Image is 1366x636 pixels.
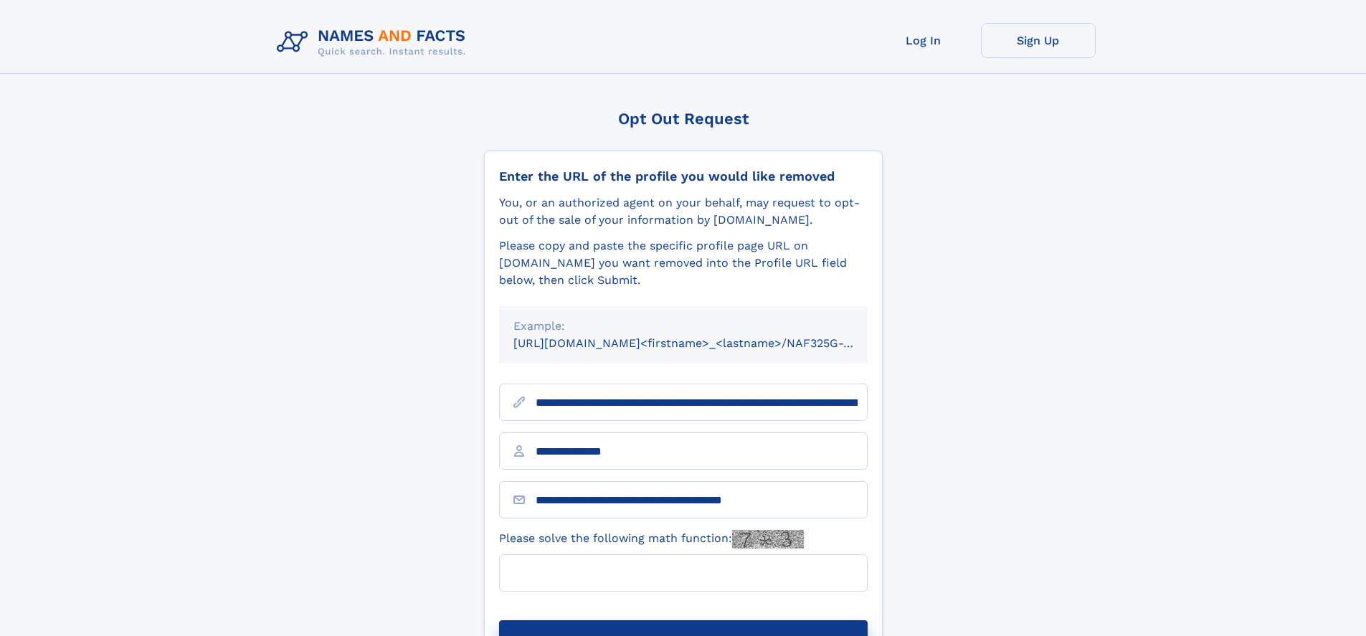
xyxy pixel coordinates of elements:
[499,194,868,229] div: You, or an authorized agent on your behalf, may request to opt-out of the sale of your informatio...
[513,336,895,350] small: [URL][DOMAIN_NAME]<firstname>_<lastname>/NAF325G-xxxxxxxx
[499,530,804,549] label: Please solve the following math function:
[499,237,868,289] div: Please copy and paste the specific profile page URL on [DOMAIN_NAME] you want removed into the Pr...
[499,169,868,184] div: Enter the URL of the profile you would like removed
[484,110,883,128] div: Opt Out Request
[271,23,478,62] img: Logo Names and Facts
[513,318,853,335] div: Example:
[866,23,981,58] a: Log In
[981,23,1096,58] a: Sign Up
